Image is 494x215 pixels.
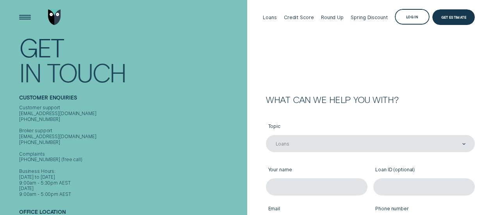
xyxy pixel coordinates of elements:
img: Wisr [48,9,61,25]
label: Topic [266,119,475,135]
div: Round Up [321,14,344,20]
button: Open Menu [17,9,33,25]
a: Get Estimate [432,9,475,25]
h2: Customer Enquiries [19,95,244,105]
button: Log in [395,9,430,25]
label: Your name [266,162,367,178]
div: Credit Score [284,14,314,20]
div: Loans [276,141,289,147]
div: Spring Discount [351,14,387,20]
div: Loans [263,14,276,20]
h2: What can we help you with? [266,95,475,104]
h1: Get In Touch [19,35,244,83]
div: Get [19,35,63,59]
div: Customer support [EMAIL_ADDRESS][DOMAIN_NAME] [PHONE_NUMBER] Broker support [EMAIL_ADDRESS][DOMAI... [19,105,244,197]
div: In [19,60,41,84]
div: Touch [47,60,126,84]
label: Loan ID (optional) [373,162,475,178]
